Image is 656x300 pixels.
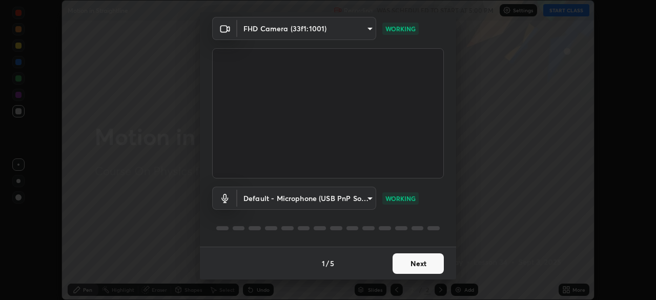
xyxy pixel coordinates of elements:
h4: / [326,258,329,269]
p: WORKING [385,194,416,203]
h4: 5 [330,258,334,269]
div: FHD Camera (33f1:1001) [237,187,376,210]
p: WORKING [385,24,416,33]
button: Next [393,253,444,274]
h4: 1 [322,258,325,269]
div: FHD Camera (33f1:1001) [237,17,376,40]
